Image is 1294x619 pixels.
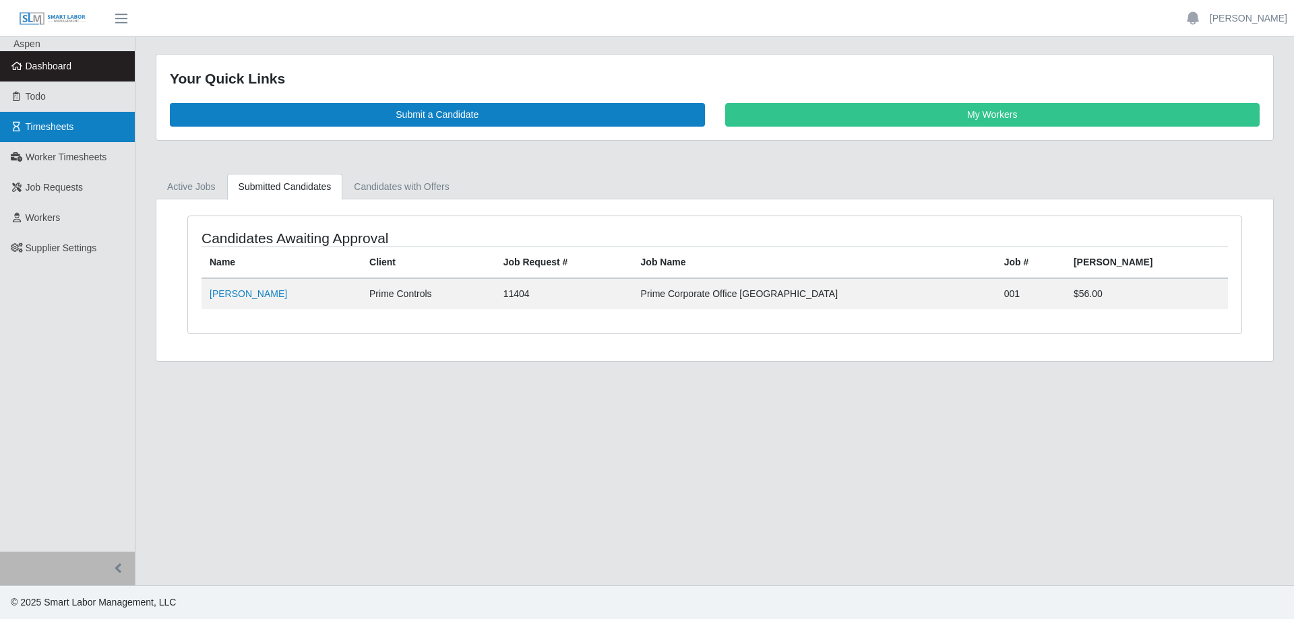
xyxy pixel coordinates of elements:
[633,247,996,278] th: Job Name
[495,247,633,278] th: Job Request #
[633,278,996,309] td: Prime Corporate Office [GEOGRAPHIC_DATA]
[996,247,1066,278] th: Job #
[156,174,227,200] a: Active Jobs
[202,247,361,278] th: Name
[495,278,633,309] td: 11404
[1210,11,1287,26] a: [PERSON_NAME]
[26,61,72,71] span: Dashboard
[26,212,61,223] span: Workers
[361,247,495,278] th: Client
[361,278,495,309] td: Prime Controls
[725,103,1260,127] a: My Workers
[26,182,84,193] span: Job Requests
[26,242,97,253] span: Supplier Settings
[1066,247,1228,278] th: [PERSON_NAME]
[996,278,1066,309] td: 001
[202,230,617,247] h4: Candidates Awaiting Approval
[26,91,46,102] span: Todo
[11,597,176,608] span: © 2025 Smart Labor Management, LLC
[170,68,1260,90] div: Your Quick Links
[210,288,287,299] a: [PERSON_NAME]
[26,121,74,132] span: Timesheets
[19,11,86,26] img: SLM Logo
[13,38,40,49] span: Aspen
[170,103,705,127] a: Submit a Candidate
[26,152,106,162] span: Worker Timesheets
[342,174,460,200] a: Candidates with Offers
[1066,278,1228,309] td: $56.00
[227,174,343,200] a: Submitted Candidates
